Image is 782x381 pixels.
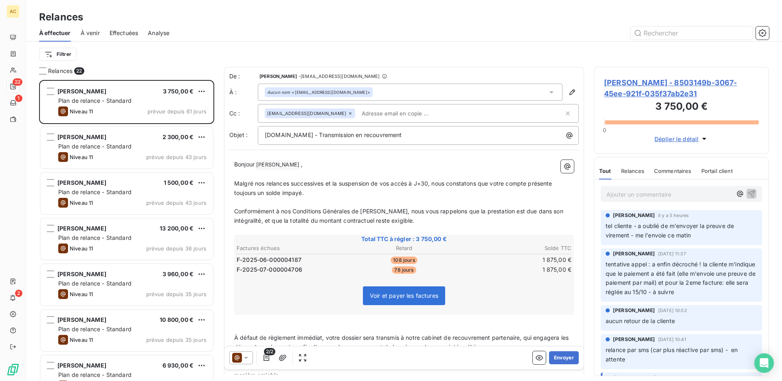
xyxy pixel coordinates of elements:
span: 108 jours [391,257,417,264]
input: Rechercher [630,27,753,40]
span: [PERSON_NAME] [613,336,655,343]
span: [PERSON_NAME] [255,160,301,170]
h3: Relances [39,10,83,24]
span: Plan de relance - Standard [58,234,132,241]
span: Relances [48,67,72,75]
th: Factures échues [236,244,347,253]
span: [PERSON_NAME] [57,88,106,95]
span: [PERSON_NAME] [613,307,655,314]
span: Déplier le détail [655,135,699,143]
input: Adresse email en copie ... [358,107,453,120]
span: Bonjour [234,161,255,168]
span: Commentaires [654,168,692,174]
span: Conformément à nos Conditions Générales de [PERSON_NAME], nous vous rappelons que la prestation e... [234,208,565,224]
span: relance par sms (car plus réactive par sms) - en attente [606,346,740,363]
span: [DATE] 10:57 [660,375,688,380]
span: 1 500,00 € [164,179,194,186]
div: grid [39,80,214,381]
span: 0 [603,127,606,133]
span: À effectuer [39,29,71,37]
span: Plan de relance - Standard [58,97,132,104]
span: 2/2 [264,348,275,355]
span: [PERSON_NAME] [57,225,106,232]
span: [PERSON_NAME] [57,270,106,277]
span: F-2025-06-000004187 [237,256,301,264]
div: AC [7,5,20,18]
span: il y a 5 heures [658,213,689,218]
span: [PERSON_NAME] [57,362,106,369]
span: [DOMAIN_NAME] - Transmission en recouvrement [265,131,402,138]
span: [PERSON_NAME] [613,250,655,257]
em: Aucun nom [267,89,290,95]
span: Niveau 11 [70,291,93,297]
span: 22 [74,67,84,75]
span: À défaut de règlement immédiat, votre dossier sera transmis à notre cabinet de recouvrement parte... [234,334,570,350]
span: Niveau 11 [70,337,93,343]
span: [DATE] 10:41 [658,337,686,342]
span: prévue depuis 43 jours [146,199,206,206]
span: Niveau 11 [70,245,93,252]
span: [PERSON_NAME] [57,179,106,186]
span: Niveau 11 [70,199,93,206]
span: Niveau 11 [70,108,93,115]
span: Tout [599,168,611,174]
span: Portail client [701,168,733,174]
span: Plan de relance - Standard [58,188,132,195]
span: 2 [15,290,22,297]
span: 3 960,00 € [163,270,194,277]
span: Plan de relance - Standard [58,280,132,287]
span: [PERSON_NAME] [259,74,297,79]
label: Cc : [229,109,258,117]
span: [DATE] 10:52 [658,308,687,313]
span: tentative appel : a enfin décroché ! la cliente m'indique que le paiement a été fait (elle m'envo... [606,261,757,296]
span: Voir et payer les factures [370,292,438,299]
td: 1 875,00 € [461,265,572,274]
button: Filtrer [39,48,77,61]
span: 78 jours [392,266,416,274]
span: [DATE] 11:37 [658,251,686,256]
th: Solde TTC [461,244,572,253]
span: prévue depuis 35 jours [146,291,206,297]
span: prévue depuis 36 jours [146,245,206,252]
span: prévue depuis 35 jours [146,337,206,343]
span: Analyse [148,29,169,37]
label: À : [229,88,258,96]
span: [EMAIL_ADDRESS][DOMAIN_NAME] [267,111,346,116]
span: tel cliente - a oublié de m'envoyer la preuve de virement - me l'envoie ce matin [606,222,736,239]
span: 2 300,00 € [163,133,194,140]
span: 6 930,00 € [163,362,194,369]
span: prévue depuis 43 jours [146,154,206,160]
span: - [EMAIL_ADDRESS][DOMAIN_NAME] [299,74,380,79]
span: prévue depuis 61 jours [147,108,206,115]
span: aucun retour de la cliente [606,317,675,324]
span: Plan de relance - Standard [58,326,132,332]
div: Open Intercom Messenger [754,353,774,373]
button: Déplier le détail [652,134,711,144]
span: 1 [15,95,22,102]
span: , [301,161,303,168]
span: Plan de relance - Standard [58,371,132,378]
span: De : [229,72,258,80]
span: 3 750,00 € [163,88,194,95]
span: Relances [621,168,644,174]
span: Malgré nos relances successives et la suspension de vos accès à J+30, nous constatons que votre c... [234,180,554,196]
span: Effectuées [110,29,138,37]
span: Objet : [229,131,248,138]
span: 10 800,00 € [160,316,193,323]
img: Logo LeanPay [7,363,20,376]
span: [PERSON_NAME] [57,133,106,140]
span: [PERSON_NAME] - 8503149b-3067-45ee-921f-035f37ab2e31 [604,77,759,99]
span: 13 200,00 € [160,225,193,232]
div: <[EMAIL_ADDRESS][DOMAIN_NAME]> [267,89,370,95]
span: F-2025-07-000004706 [237,266,302,274]
th: Retard [348,244,459,253]
td: 1 875,00 € [461,255,572,264]
button: Envoyer [549,351,579,364]
span: Niveau 11 [70,154,93,160]
span: [PERSON_NAME] [613,212,655,219]
span: 22 [13,78,22,86]
span: À venir [81,29,100,37]
span: Plan de relance - Standard [58,143,132,150]
span: [PERSON_NAME] [57,316,106,323]
h3: 3 750,00 € [604,99,759,115]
